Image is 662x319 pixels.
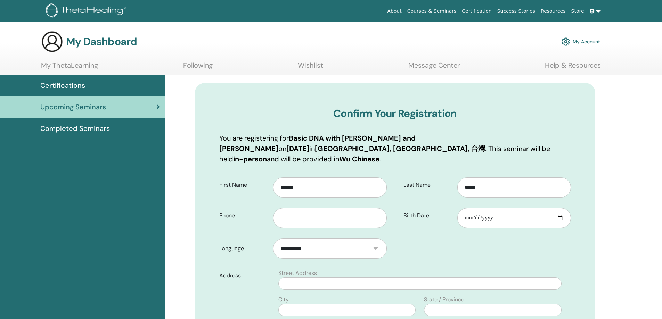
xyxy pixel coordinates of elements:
[214,178,273,192] label: First Name
[384,5,404,18] a: About
[41,31,63,53] img: generic-user-icon.jpg
[278,295,289,304] label: City
[545,61,601,75] a: Help & Resources
[398,209,458,222] label: Birth Date
[298,61,323,75] a: Wishlist
[569,5,587,18] a: Store
[408,61,460,75] a: Message Center
[66,35,137,48] h3: My Dashboard
[219,134,416,153] b: Basic DNA with [PERSON_NAME] and [PERSON_NAME]
[46,3,129,19] img: logo.png
[424,295,464,304] label: State / Province
[538,5,569,18] a: Resources
[219,107,571,120] h3: Confirm Your Registration
[183,61,213,75] a: Following
[562,34,600,49] a: My Account
[41,61,98,75] a: My ThetaLearning
[495,5,538,18] a: Success Stories
[40,80,85,91] span: Certifications
[214,242,273,255] label: Language
[398,178,458,192] label: Last Name
[40,123,110,134] span: Completed Seminars
[339,154,379,163] b: Wu Chinese
[214,269,275,282] label: Address
[459,5,494,18] a: Certification
[219,133,571,164] p: You are registering for on in . This seminar will be held and will be provided in .
[233,154,267,163] b: in-person
[404,5,459,18] a: Courses & Seminars
[40,102,106,112] span: Upcoming Seminars
[214,209,273,222] label: Phone
[315,144,485,153] b: [GEOGRAPHIC_DATA], [GEOGRAPHIC_DATA], 台灣
[562,36,570,48] img: cog.svg
[286,144,309,153] b: [DATE]
[278,269,317,277] label: Street Address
